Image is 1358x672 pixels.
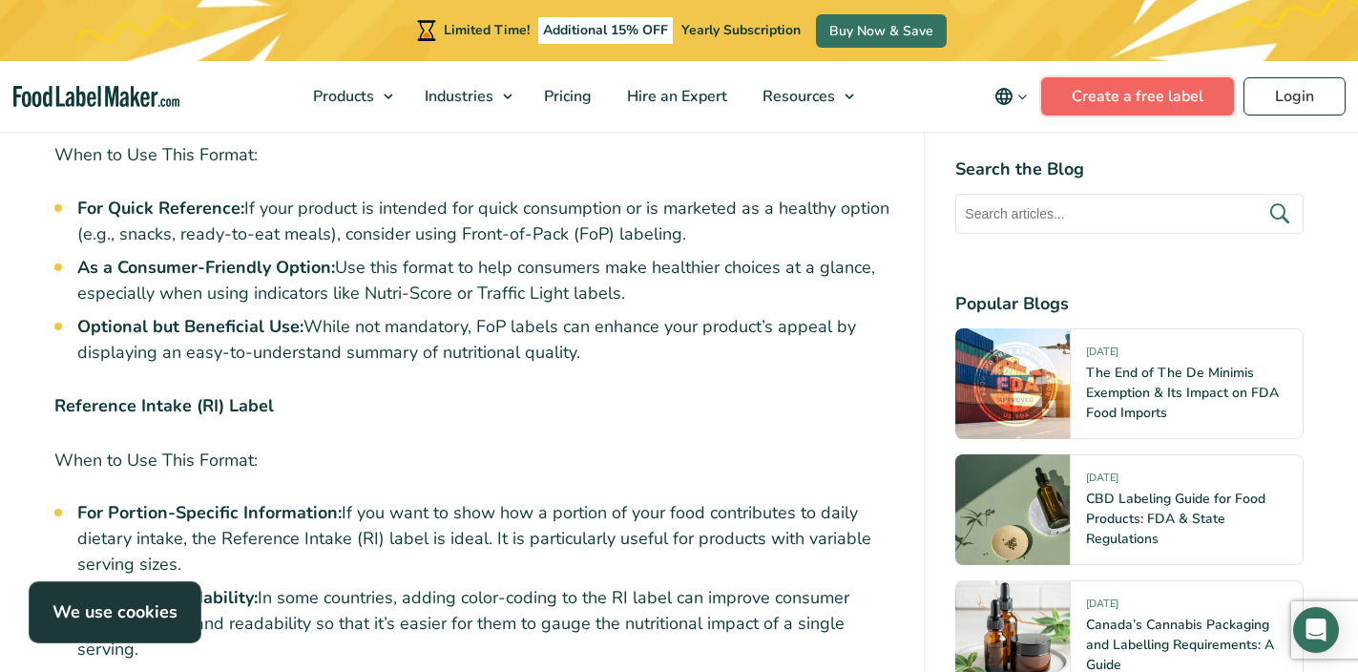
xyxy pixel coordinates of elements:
p: When to Use This Format: [54,141,894,169]
input: Search articles... [955,194,1304,234]
strong: For Quick Reference: [77,197,244,220]
strong: Optional but Beneficial Use: [77,315,303,338]
h4: Popular Blogs [955,291,1304,317]
a: Resources [745,61,864,132]
li: If your product is intended for quick consumption or is marketed as a healthy option (e.g., snack... [77,196,894,247]
strong: As a Consumer-Friendly Option: [77,256,335,279]
a: CBD Labeling Guide for Food Products: FDA & State Regulations [1086,490,1265,548]
span: Hire an Expert [621,86,729,107]
a: Industries [407,61,522,132]
li: If you want to show how a portion of your food contributes to daily dietary intake, the Reference... [77,500,894,577]
div: Open Intercom Messenger [1293,607,1339,653]
a: Create a free label [1041,77,1234,115]
a: Products [296,61,403,132]
a: Pricing [527,61,605,132]
strong: Reference Intake (RI) Label [54,394,274,417]
span: [DATE] [1086,597,1118,619]
strong: We use cookies [52,600,178,623]
span: Limited Time! [444,21,530,39]
a: Login [1243,77,1346,115]
li: Use this format to help consumers make healthier choices at a glance, especially when using indic... [77,255,894,306]
span: [DATE] [1086,345,1118,367]
a: Hire an Expert [610,61,741,132]
li: While not mandatory, FoP labels can enhance your product’s appeal by displaying an easy-to-unders... [77,314,894,366]
span: Pricing [538,86,594,107]
p: When to Use This Format: [54,447,894,474]
strong: For Portion-Specific Information: [77,501,342,524]
span: Industries [419,86,495,107]
span: [DATE] [1086,471,1118,493]
a: The End of The De Minimis Exemption & Its Impact on FDA Food Imports [1086,364,1279,422]
h4: Search the Blog [955,157,1304,182]
li: In some countries, adding color-coding to the RI label can improve consumer understanding and rea... [77,585,894,662]
span: Products [307,86,376,107]
span: Additional 15% OFF [538,17,673,44]
span: Resources [757,86,837,107]
span: Yearly Subscription [681,21,801,39]
a: Buy Now & Save [816,14,947,48]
